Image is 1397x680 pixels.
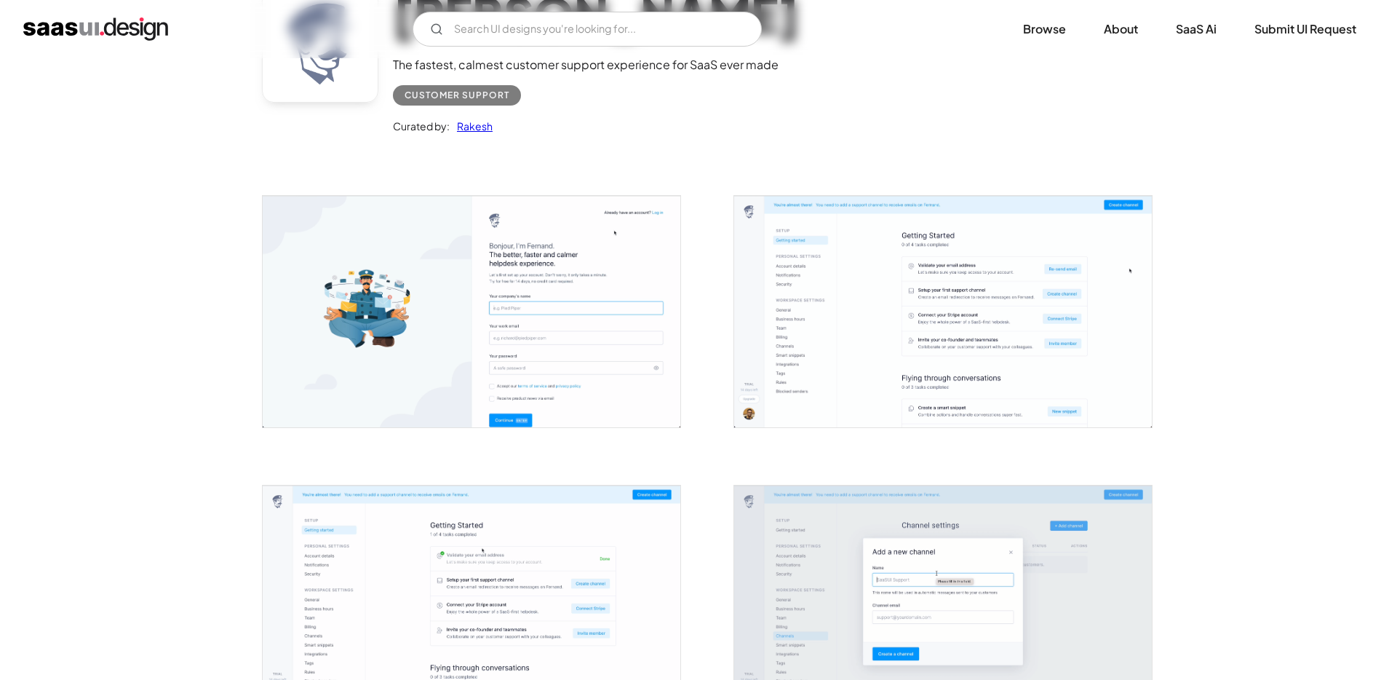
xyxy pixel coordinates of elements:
[413,12,762,47] form: Email Form
[263,196,680,427] a: open lightbox
[734,196,1152,427] a: open lightbox
[393,117,450,135] div: Curated by:
[1006,13,1083,45] a: Browse
[23,17,168,41] a: home
[1237,13,1374,45] a: Submit UI Request
[413,12,762,47] input: Search UI designs you're looking for...
[393,56,800,74] div: The fastest, calmest customer support experience for SaaS ever made
[1158,13,1234,45] a: SaaS Ai
[734,196,1152,427] img: 641e97596bd09b76a65059c4_Fernand%20-%20Getting%20Started.png
[263,196,680,427] img: 641e9759c109c468f111ee85_Fernand%20-%20Signup.png
[1086,13,1155,45] a: About
[405,87,509,104] div: Customer Support
[450,117,493,135] a: Rakesh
